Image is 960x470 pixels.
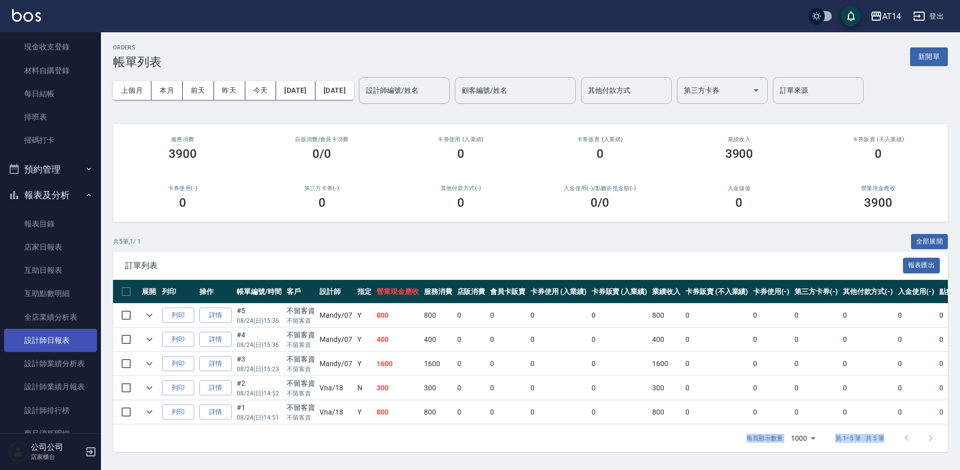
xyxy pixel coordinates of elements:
[792,280,840,304] th: 第三方卡券(-)
[650,328,683,351] td: 400
[199,332,232,347] a: 詳情
[125,261,903,271] span: 訂單列表
[169,147,197,161] h3: 3900
[751,280,792,304] th: 卡券使用(-)
[374,304,421,327] td: 800
[910,51,948,61] a: 新開單
[113,237,141,246] p: 共 5 筆, 1 / 1
[287,306,315,316] div: 不留客資
[234,328,284,351] td: #4
[751,328,792,351] td: 0
[650,376,683,400] td: 300
[682,136,797,143] h2: 業績收入
[835,434,884,443] p: 第 1–5 筆 共 5 筆
[751,304,792,327] td: 0
[237,316,282,325] p: 08/24 (日) 15:36
[125,136,240,143] h3: 服務消費
[214,81,245,100] button: 昨天
[317,400,355,424] td: Vna /18
[589,304,650,327] td: 0
[4,105,97,129] a: 排班表
[4,422,97,445] a: 商品消耗明細
[895,280,937,304] th: 入金使用(-)
[787,425,819,452] div: 1000
[683,280,751,304] th: 卡券販賣 (不入業績)
[125,185,240,192] h2: 卡券使用(-)
[488,400,528,424] td: 0
[374,400,421,424] td: 800
[159,280,197,304] th: 列印
[234,304,284,327] td: #5
[751,376,792,400] td: 0
[589,352,650,376] td: 0
[199,308,232,323] a: 詳情
[455,328,488,351] td: 0
[895,400,937,424] td: 0
[4,259,97,282] a: 互助日報表
[287,330,315,340] div: 不留客資
[821,185,936,192] h2: 營業現金應收
[911,234,948,250] button: 全部展開
[597,147,604,161] h3: 0
[903,260,940,270] a: 報表匯出
[4,212,97,236] a: 報表目錄
[683,352,751,376] td: 0
[488,328,528,351] td: 0
[457,196,464,210] h3: 0
[792,352,840,376] td: 0
[318,196,326,210] h3: 0
[895,304,937,327] td: 0
[403,136,518,143] h2: 卡券使用 (入業績)
[840,280,896,304] th: 其他付款方式(-)
[4,156,97,183] button: 預約管理
[287,316,315,325] p: 不留客資
[875,147,882,161] h3: 0
[895,376,937,400] td: 0
[31,442,82,452] h5: 公司公司
[589,376,650,400] td: 0
[488,304,528,327] td: 0
[113,81,151,100] button: 上個月
[4,129,97,152] a: 掃碼打卡
[237,389,282,398] p: 08/24 (日) 14:52
[317,280,355,304] th: 設計師
[4,182,97,208] button: 報表及分析
[374,328,421,351] td: 400
[589,400,650,424] td: 0
[355,352,374,376] td: Y
[528,304,589,327] td: 0
[746,434,783,443] p: 每頁顯示數量
[683,376,751,400] td: 0
[488,352,528,376] td: 0
[895,352,937,376] td: 0
[197,280,234,304] th: 操作
[199,356,232,372] a: 詳情
[317,376,355,400] td: Vna /18
[589,328,650,351] td: 0
[421,400,455,424] td: 800
[840,328,896,351] td: 0
[421,376,455,400] td: 300
[199,380,232,396] a: 詳情
[245,81,277,100] button: 今天
[179,196,186,210] h3: 0
[528,376,589,400] td: 0
[315,81,354,100] button: [DATE]
[4,375,97,398] a: 設計師業績月報表
[792,400,840,424] td: 0
[650,304,683,327] td: 800
[374,280,421,304] th: 營業現金應收
[355,328,374,351] td: Y
[683,328,751,351] td: 0
[403,185,518,192] h2: 其他付款方式(-)
[162,308,194,323] button: 列印
[4,236,97,259] a: 店家日報表
[457,147,464,161] h3: 0
[142,332,157,347] button: expand row
[113,55,162,69] h3: 帳單列表
[528,352,589,376] td: 0
[287,413,315,422] p: 不留客資
[183,81,214,100] button: 前天
[276,81,315,100] button: [DATE]
[287,365,315,374] p: 不留客資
